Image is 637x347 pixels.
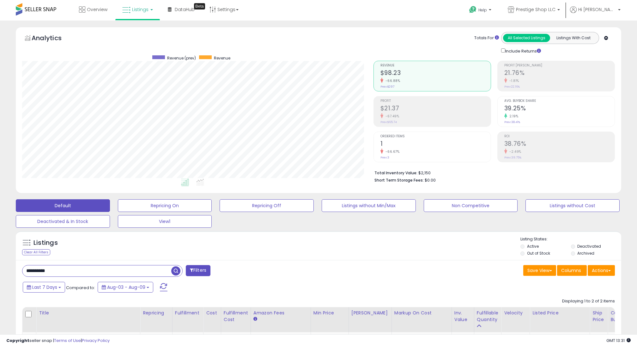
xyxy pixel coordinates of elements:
[54,338,81,344] a: Terms of Use
[118,199,212,212] button: Repricing On
[507,149,521,154] small: -2.49%
[253,310,308,316] div: Amazon Fees
[224,310,248,323] div: Fulfillment Cost
[253,316,257,322] small: Amazon Fees.
[23,282,65,293] button: Last 7 Days
[527,251,550,256] label: Out of Stock
[380,120,397,124] small: Prev: $65.74
[16,199,110,212] button: Default
[22,249,50,255] div: Clear All Filters
[469,6,477,14] i: Get Help
[206,310,218,316] div: Cost
[6,338,29,344] strong: Copyright
[588,265,615,276] button: Actions
[33,239,58,247] h5: Listings
[380,99,491,103] span: Profit
[132,6,149,13] span: Listings
[32,284,57,290] span: Last 7 Days
[394,310,449,316] div: Markup on Cost
[175,310,201,316] div: Fulfillment
[606,338,631,344] span: 2025-08-18 13:31 GMT
[504,99,615,103] span: Avg. Buybox Share
[523,265,556,276] button: Save View
[592,310,605,323] div: Ship Price
[380,85,394,89] small: Prev: $297
[577,244,601,249] label: Deactivated
[383,78,400,83] small: -66.88%
[383,114,399,119] small: -67.49%
[424,199,518,212] button: Non Competitive
[454,310,471,323] div: Inv. value
[503,34,550,42] button: All Selected Listings
[380,64,491,67] span: Revenue
[6,338,110,344] div: seller snap | |
[507,78,519,83] small: -1.81%
[167,55,196,61] span: Revenue (prev)
[578,6,616,13] span: Hi [PERSON_NAME]
[478,7,487,13] span: Help
[374,169,610,176] li: $2,150
[32,34,74,44] h5: Analytics
[143,310,170,316] div: Repricing
[16,215,110,228] button: Deactivated & In Stock
[220,199,314,212] button: Repricing Off
[383,149,400,154] small: -66.67%
[561,267,581,274] span: Columns
[313,310,346,316] div: Min Price
[504,120,520,124] small: Prev: 38.41%
[391,307,452,332] th: The percentage added to the cost of goods (COGS) that forms the calculator for Min & Max prices.
[322,199,416,212] button: Listings without Min/Max
[550,34,597,42] button: Listings With Cost
[194,3,205,9] div: Tooltip anchor
[504,69,615,78] h2: 21.76%
[504,156,521,159] small: Prev: 39.75%
[464,1,498,21] a: Help
[527,244,539,249] label: Active
[380,69,491,78] h2: $98.23
[82,338,110,344] a: Privacy Policy
[504,64,615,67] span: Profit [PERSON_NAME]
[98,282,153,293] button: Aug-03 - Aug-09
[66,285,95,291] span: Compared to:
[570,6,621,21] a: Hi [PERSON_NAME]
[107,284,145,290] span: Aug-03 - Aug-09
[39,310,137,316] div: Title
[516,6,555,13] span: Prestige Shop LLC
[186,265,210,276] button: Filters
[425,177,436,183] span: $0.00
[496,47,549,54] div: Include Returns
[118,215,212,228] button: View1
[380,140,491,149] h2: 1
[380,135,491,138] span: Ordered Items
[374,170,417,176] b: Total Inventory Value:
[525,199,620,212] button: Listings without Cost
[380,105,491,113] h2: $21.37
[520,236,621,242] p: Listing States:
[562,298,615,304] div: Displaying 1 to 2 of 2 items
[380,156,389,159] small: Prev: 3
[577,251,594,256] label: Archived
[557,265,587,276] button: Columns
[504,135,615,138] span: ROI
[477,310,499,323] div: Fulfillable Quantity
[532,310,587,316] div: Listed Price
[474,35,499,41] div: Totals For
[374,177,424,183] b: Short Term Storage Fees:
[351,310,389,316] div: [PERSON_NAME]
[504,310,527,316] div: Velocity
[87,6,107,13] span: Overview
[507,114,519,119] small: 2.19%
[175,6,195,13] span: DataHub
[214,55,230,61] span: Revenue
[504,85,520,89] small: Prev: 22.16%
[504,140,615,149] h2: 38.76%
[504,105,615,113] h2: 39.25%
